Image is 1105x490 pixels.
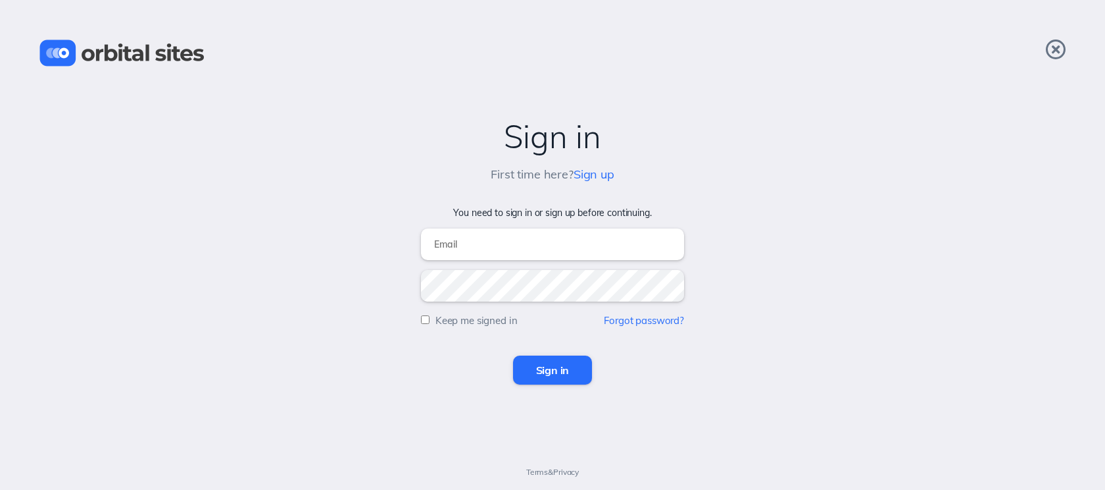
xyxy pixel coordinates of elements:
label: Keep me signed in [435,314,518,327]
input: Sign in [513,356,593,385]
form: You need to sign in or sign up before continuing. [13,207,1092,385]
a: Sign up [574,167,614,182]
h2: Sign in [13,119,1092,155]
a: Forgot password? [604,314,684,327]
a: Terms [526,467,548,477]
h5: First time here? [491,168,614,182]
img: Orbital Sites Logo [39,40,205,67]
a: Privacy [553,467,579,477]
input: Email [421,229,684,260]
